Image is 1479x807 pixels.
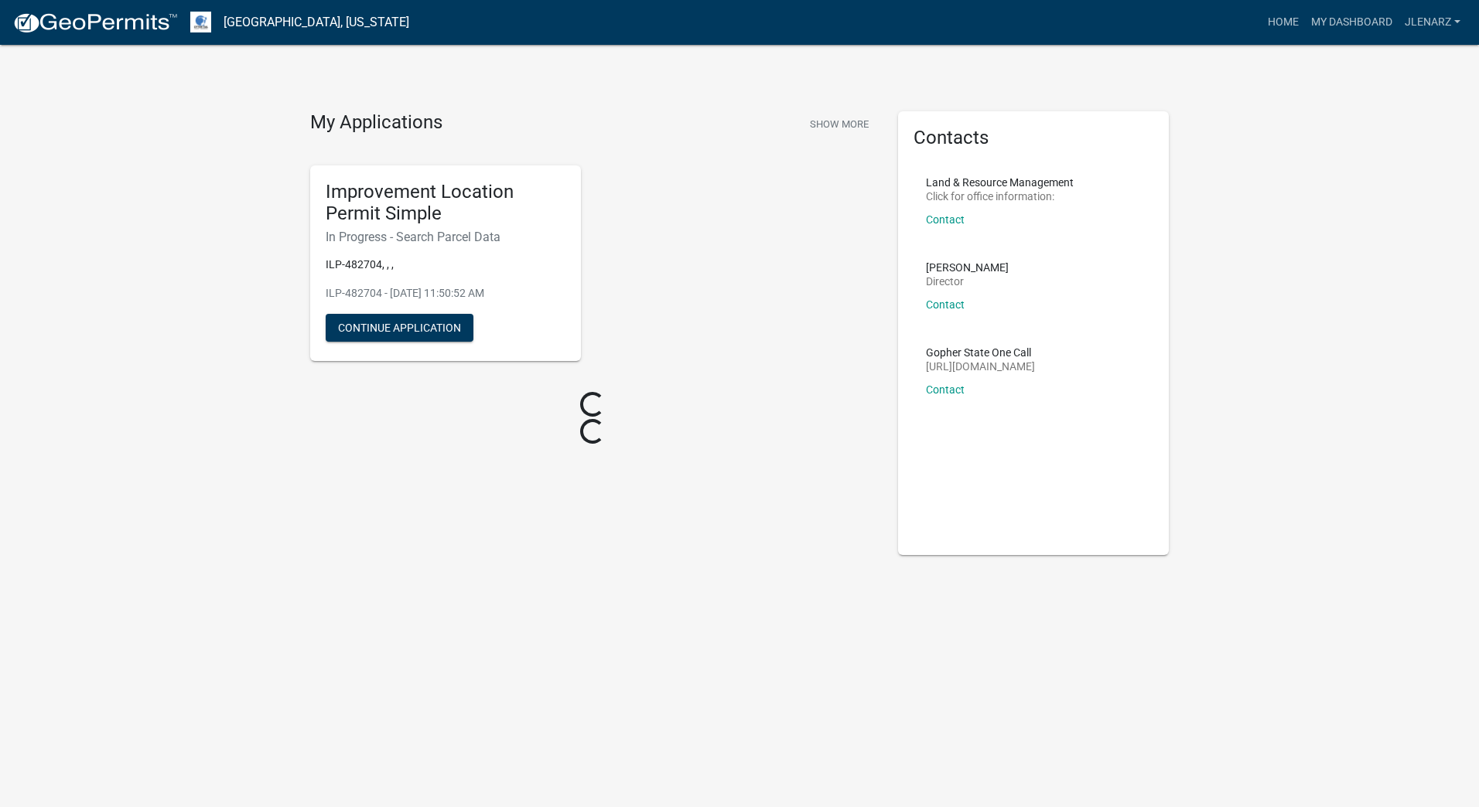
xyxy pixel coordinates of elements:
p: Land & Resource Management [926,177,1074,188]
p: ILP-482704, , , [326,257,565,273]
p: Gopher State One Call [926,347,1035,358]
h5: Improvement Location Permit Simple [326,181,565,226]
button: Continue Application [326,314,473,342]
img: Otter Tail County, Minnesota [190,12,211,32]
a: Contact [926,383,965,396]
h6: In Progress - Search Parcel Data [326,230,565,244]
a: Contact [926,213,965,226]
h5: Contacts [914,127,1153,149]
a: Contact [926,298,965,311]
a: jlenarz [1399,8,1467,37]
button: Show More [804,111,875,137]
p: Click for office information: [926,191,1074,202]
a: Home [1262,8,1305,37]
a: [GEOGRAPHIC_DATA], [US_STATE] [224,9,409,36]
a: My Dashboard [1305,8,1399,37]
h4: My Applications [310,111,442,134]
p: [PERSON_NAME] [926,262,1009,273]
p: ILP-482704 - [DATE] 11:50:52 AM [326,285,565,301]
p: [URL][DOMAIN_NAME] [926,361,1035,372]
p: Director [926,276,1009,287]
